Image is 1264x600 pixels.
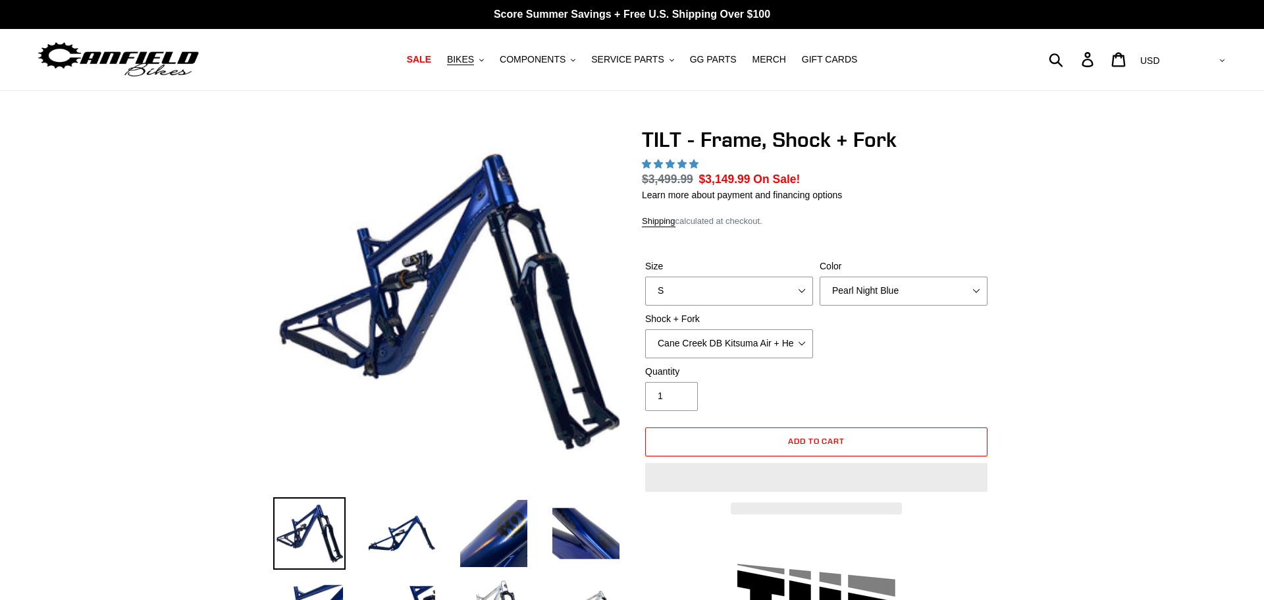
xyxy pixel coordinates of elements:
[795,51,864,68] a: GIFT CARDS
[642,216,675,227] a: Shipping
[273,497,346,570] img: Load image into Gallery viewer, TILT - Frame, Shock + Fork
[642,127,991,152] h1: TILT - Frame, Shock + Fork
[642,215,991,228] div: calculated at checkout.
[645,259,813,273] label: Size
[500,54,566,65] span: COMPONENTS
[699,173,750,186] span: $3,149.99
[788,436,845,446] span: Add to cart
[440,51,490,68] button: BIKES
[642,190,842,200] a: Learn more about payment and financing options
[642,159,701,169] span: 5.00 stars
[645,365,813,379] label: Quantity
[645,427,987,456] button: Add to cart
[585,51,680,68] button: SERVICE PARTS
[400,51,438,68] a: SALE
[493,51,582,68] button: COMPONENTS
[365,497,438,570] img: Load image into Gallery viewer, TILT - Frame, Shock + Fork
[820,259,987,273] label: Color
[407,54,431,65] span: SALE
[447,54,474,65] span: BIKES
[802,54,858,65] span: GIFT CARDS
[753,171,800,188] span: On Sale!
[458,497,530,570] img: Load image into Gallery viewer, TILT - Frame, Shock + Fork
[752,54,786,65] span: MERCH
[550,497,622,570] img: Load image into Gallery viewer, TILT - Frame, Shock + Fork
[645,312,813,326] label: Shock + Fork
[276,130,619,474] img: TILT - Frame, Shock + Fork
[591,54,664,65] span: SERVICE PARTS
[642,173,693,186] s: $3,499.99
[683,51,743,68] a: GG PARTS
[746,51,793,68] a: MERCH
[36,39,201,80] img: Canfield Bikes
[690,54,737,65] span: GG PARTS
[1056,45,1090,74] input: Search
